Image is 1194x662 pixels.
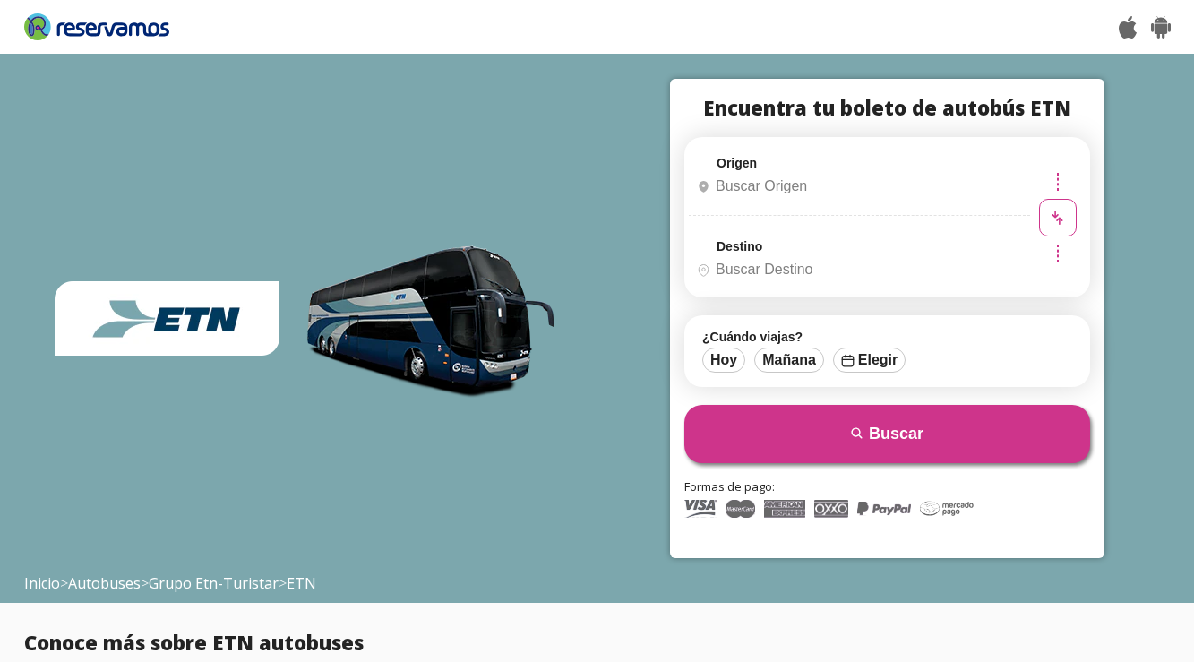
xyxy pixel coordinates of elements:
[684,405,1090,463] button: Buscar
[754,348,824,373] button: Mañana
[702,330,1072,344] label: ¿Cuándo viajas?
[24,572,316,594] span: > > >
[690,247,1025,292] input: Buscar Destino
[287,573,316,593] span: ETN
[764,500,804,518] img: American Express
[726,500,755,518] img: Master Card
[690,164,1025,209] input: Buscar Origen
[684,478,1090,496] p: Formas de pago:
[24,628,1171,658] h2: Conoce más sobre ETN autobuses
[833,348,906,373] button: Elegir
[149,573,279,593] a: Grupo Etn-Turistar
[68,573,141,593] a: Autobuses
[702,348,745,373] button: Hoy
[1151,16,1170,39] img: Play Store
[1119,16,1137,39] img: App Store
[684,93,1090,123] h1: Encuentra tu boleto de autobús ETN
[24,13,170,40] img: Reservamos
[814,500,848,518] img: Oxxo
[920,500,974,518] img: Mercado Pago
[717,239,762,254] label: Destino
[684,500,717,518] img: Visa
[24,573,60,593] a: Inicio
[24,229,583,408] img: hero-YnVzbGluZToxOA==
[717,156,757,170] label: Origen
[857,500,911,518] img: PayPal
